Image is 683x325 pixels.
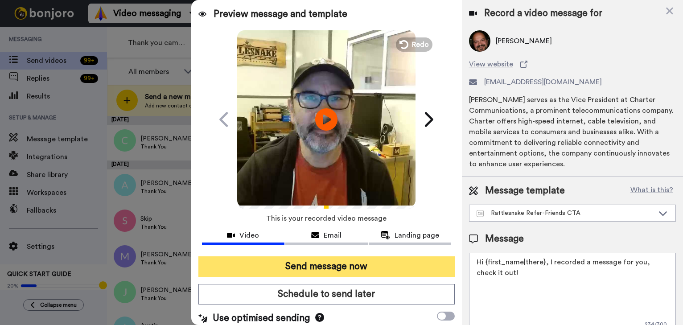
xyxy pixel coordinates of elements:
img: Message-temps.svg [477,210,484,217]
div: [PERSON_NAME] serves as the Vice President at Charter Communications, a prominent telecommunicati... [469,95,676,169]
span: Landing page [395,230,439,241]
a: View website [469,59,676,70]
span: [EMAIL_ADDRESS][DOMAIN_NAME] [484,77,602,87]
div: Rattlesnake Refer-Friends CTA [477,209,654,218]
span: Video [239,230,259,241]
span: View website [469,59,513,70]
span: This is your recorded video message [266,209,387,228]
button: What is this? [628,184,676,197]
span: Use optimised sending [213,312,310,325]
button: Schedule to send later [198,284,455,304]
span: Email [324,230,341,241]
span: Message [485,232,524,246]
span: Message template [485,184,565,197]
button: Send message now [198,256,455,277]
